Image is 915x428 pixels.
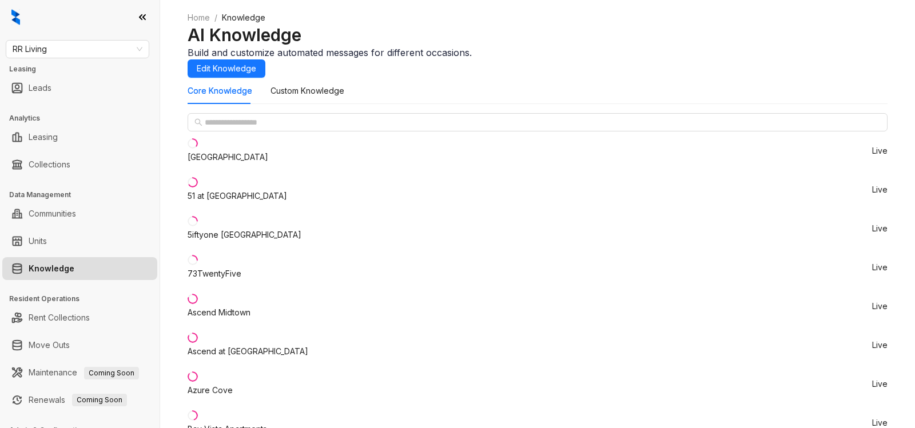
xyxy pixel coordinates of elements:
[188,229,301,241] div: 5iftyone [GEOGRAPHIC_DATA]
[29,77,51,99] a: Leads
[872,263,888,271] span: Live
[2,257,157,280] li: Knowledge
[29,257,74,280] a: Knowledge
[2,361,157,384] li: Maintenance
[872,419,888,427] span: Live
[9,64,160,74] h3: Leasing
[872,380,888,388] span: Live
[872,186,888,194] span: Live
[214,11,217,24] li: /
[2,153,157,176] li: Collections
[2,230,157,253] li: Units
[185,11,212,24] a: Home
[270,85,344,97] div: Custom Knowledge
[188,85,252,97] div: Core Knowledge
[188,267,241,280] div: 73TwentyFive
[188,306,250,319] div: Ascend Midtown
[194,118,202,126] span: search
[29,334,70,357] a: Move Outs
[188,151,268,163] div: [GEOGRAPHIC_DATA]
[2,126,157,149] li: Leasing
[222,13,265,22] span: Knowledge
[197,62,256,75] span: Edit Knowledge
[188,46,888,59] div: Build and customize automated messages for different occasions.
[2,77,157,99] li: Leads
[872,147,888,155] span: Live
[188,190,287,202] div: 51 at [GEOGRAPHIC_DATA]
[188,345,308,358] div: Ascend at [GEOGRAPHIC_DATA]
[9,190,160,200] h3: Data Management
[872,225,888,233] span: Live
[29,126,58,149] a: Leasing
[29,153,70,176] a: Collections
[9,113,160,123] h3: Analytics
[29,389,127,411] a: RenewalsComing Soon
[29,230,47,253] a: Units
[2,306,157,329] li: Rent Collections
[72,394,127,406] span: Coming Soon
[188,59,265,78] button: Edit Knowledge
[2,202,157,225] li: Communities
[872,341,888,349] span: Live
[188,384,233,397] div: Azure Cove
[84,367,139,379] span: Coming Soon
[29,202,76,225] a: Communities
[2,334,157,357] li: Move Outs
[2,389,157,411] li: Renewals
[13,41,142,58] span: RR Living
[9,294,160,304] h3: Resident Operations
[188,24,888,46] h2: AI Knowledge
[11,9,20,25] img: logo
[872,302,888,310] span: Live
[29,306,90,329] a: Rent Collections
